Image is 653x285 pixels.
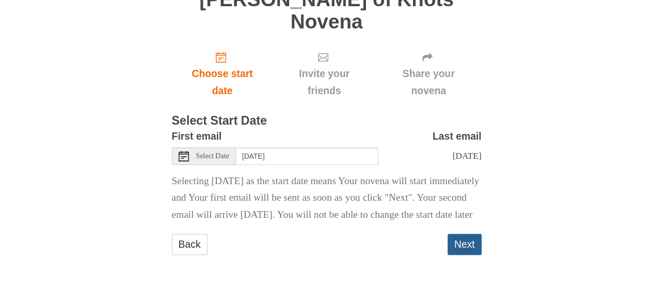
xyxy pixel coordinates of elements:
[386,65,471,99] span: Share your novena
[273,43,375,104] div: Click "Next" to confirm your start date first.
[452,151,481,161] span: [DATE]
[283,65,365,99] span: Invite your friends
[172,234,208,255] a: Back
[448,234,482,255] button: Next
[182,65,263,99] span: Choose start date
[172,128,222,145] label: First email
[236,147,378,165] input: Use the arrow keys to pick a date
[172,43,273,104] a: Choose start date
[433,128,482,145] label: Last email
[196,153,229,160] span: Select Date
[172,114,482,128] h3: Select Start Date
[376,43,482,104] div: Click "Next" to confirm your start date first.
[172,173,482,224] p: Selecting [DATE] as the start date means Your novena will start immediately and Your first email ...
